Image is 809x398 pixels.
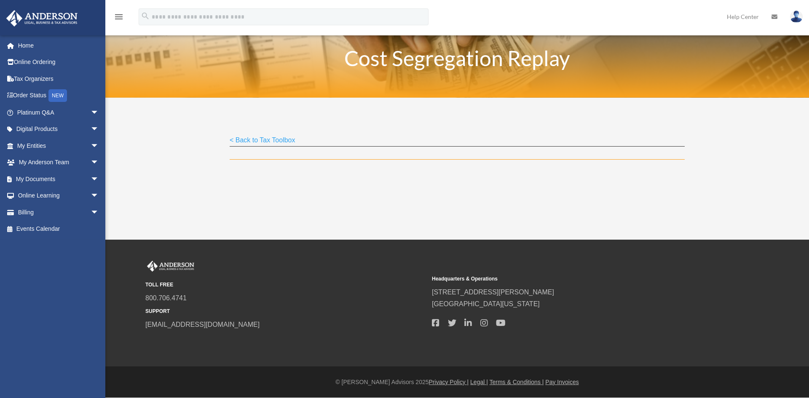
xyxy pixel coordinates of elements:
i: search [141,11,150,21]
a: Events Calendar [6,221,112,238]
a: [EMAIL_ADDRESS][DOMAIN_NAME] [145,321,260,328]
h1: Cost Segregation Replay [230,48,685,73]
i: menu [114,12,124,22]
a: Online Learningarrow_drop_down [6,187,112,204]
small: SUPPORT [145,307,426,316]
a: Privacy Policy | [429,379,469,385]
small: Headquarters & Operations [432,275,713,283]
a: [STREET_ADDRESS][PERSON_NAME] [432,288,554,296]
a: Pay Invoices [545,379,579,385]
a: Billingarrow_drop_down [6,204,112,221]
a: [GEOGRAPHIC_DATA][US_STATE] [432,300,540,307]
a: Online Ordering [6,54,112,71]
a: Home [6,37,112,54]
a: < Back to Tax Toolbox [230,136,295,148]
span: arrow_drop_down [91,187,107,205]
a: menu [114,15,124,22]
a: Tax Organizers [6,70,112,87]
img: Anderson Advisors Platinum Portal [4,10,80,27]
a: My Documentsarrow_drop_down [6,171,112,187]
span: arrow_drop_down [91,121,107,138]
small: TOLL FREE [145,280,426,289]
a: My Anderson Teamarrow_drop_down [6,154,112,171]
a: Digital Productsarrow_drop_down [6,121,112,138]
a: My Entitiesarrow_drop_down [6,137,112,154]
span: arrow_drop_down [91,104,107,121]
div: © [PERSON_NAME] Advisors 2025 [105,377,809,387]
span: arrow_drop_down [91,204,107,221]
div: NEW [48,89,67,102]
a: Legal | [470,379,488,385]
span: arrow_drop_down [91,171,107,188]
a: Terms & Conditions | [490,379,544,385]
a: 800.706.4741 [145,294,187,302]
span: arrow_drop_down [91,137,107,155]
a: Order StatusNEW [6,87,112,104]
img: Anderson Advisors Platinum Portal [145,261,196,272]
img: User Pic [790,11,803,23]
a: Platinum Q&Aarrow_drop_down [6,104,112,121]
span: arrow_drop_down [91,154,107,171]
